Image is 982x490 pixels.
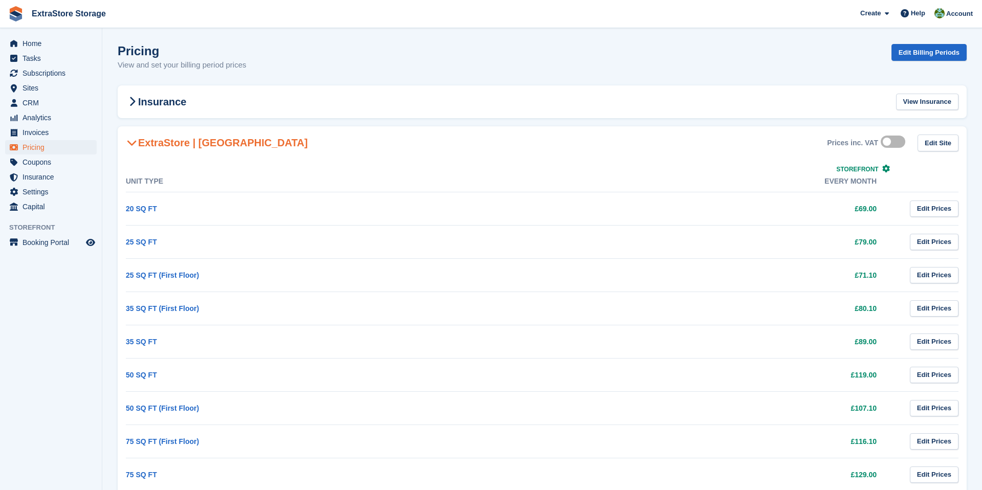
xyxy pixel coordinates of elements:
a: 50 SQ FT [126,371,157,379]
div: Prices inc. VAT [827,139,878,147]
a: Edit Prices [910,333,958,350]
span: Pricing [23,140,84,154]
a: menu [5,155,97,169]
img: Jill Leckie [934,8,945,18]
span: Sites [23,81,84,95]
span: Tasks [23,51,84,65]
span: Settings [23,185,84,199]
th: Every month [511,171,897,192]
a: 35 SQ FT (First Floor) [126,304,199,313]
th: Unit Type [126,171,511,192]
td: £71.10 [511,258,897,292]
a: menu [5,199,97,214]
span: Create [860,8,881,18]
span: Help [911,8,925,18]
a: Edit Prices [910,300,958,317]
span: Booking Portal [23,235,84,250]
a: menu [5,51,97,65]
a: menu [5,36,97,51]
span: Account [946,9,973,19]
img: stora-icon-8386f47178a22dfd0bd8f6a31ec36ba5ce8667c1dd55bd0f319d3a0aa187defe.svg [8,6,24,21]
h1: Pricing [118,44,247,58]
td: £107.10 [511,391,897,425]
a: 75 SQ FT [126,471,157,479]
span: Subscriptions [23,66,84,80]
a: Edit Prices [910,400,958,417]
td: £69.00 [511,192,897,225]
a: 25 SQ FT (First Floor) [126,271,199,279]
span: CRM [23,96,84,110]
td: £116.10 [511,425,897,458]
h2: ExtraStore | [GEOGRAPHIC_DATA] [126,137,308,149]
a: 20 SQ FT [126,205,157,213]
a: 75 SQ FT (First Floor) [126,437,199,446]
a: Edit Billing Periods [891,44,967,61]
a: menu [5,170,97,184]
a: Edit Prices [910,466,958,483]
a: 25 SQ FT [126,238,157,246]
a: Edit Prices [910,201,958,217]
a: View Insurance [896,94,958,110]
span: Coupons [23,155,84,169]
a: 35 SQ FT [126,338,157,346]
a: ExtraStore Storage [28,5,110,22]
a: Preview store [84,236,97,249]
a: 50 SQ FT (First Floor) [126,404,199,412]
p: View and set your billing period prices [118,59,247,71]
a: menu [5,81,97,95]
a: menu [5,96,97,110]
a: Edit Prices [910,367,958,384]
h2: Insurance [126,96,186,108]
a: menu [5,125,97,140]
span: Insurance [23,170,84,184]
a: Edit Prices [910,234,958,251]
a: menu [5,235,97,250]
a: Edit Site [918,135,958,151]
a: menu [5,66,97,80]
td: £119.00 [511,358,897,391]
span: Analytics [23,110,84,125]
a: Edit Prices [910,433,958,450]
span: Home [23,36,84,51]
span: Storefront [836,166,878,173]
td: £80.10 [511,292,897,325]
td: £79.00 [511,225,897,258]
a: menu [5,110,97,125]
a: Storefront [836,166,890,173]
a: menu [5,140,97,154]
a: Edit Prices [910,267,958,284]
a: menu [5,185,97,199]
td: £89.00 [511,325,897,358]
span: Capital [23,199,84,214]
span: Invoices [23,125,84,140]
span: Storefront [9,222,102,233]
